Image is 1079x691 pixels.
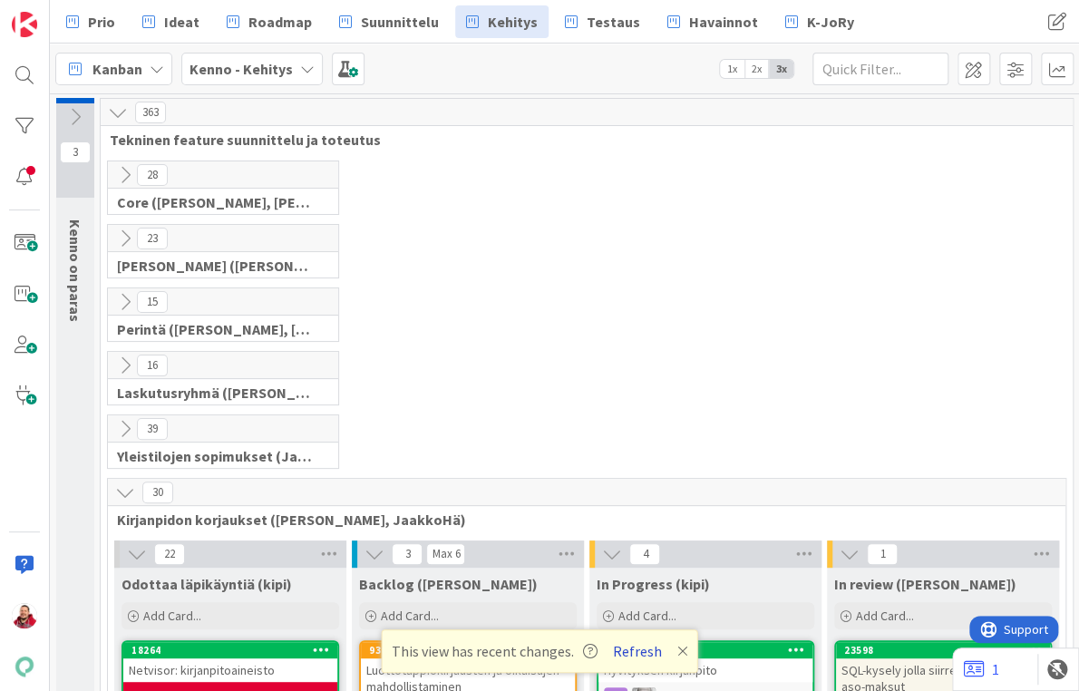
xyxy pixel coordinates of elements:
[807,11,854,33] span: K-JoRy
[137,418,168,440] span: 39
[123,658,337,682] div: Netvisor: kirjanpitoaineisto
[359,575,538,593] span: Backlog (kipi)
[143,608,201,624] span: Add Card...
[92,58,142,80] span: Kanban
[12,654,37,679] img: avatar
[392,640,598,662] span: This view has recent changes.
[122,575,292,593] span: Odottaa läpikäyntiä (kipi)
[964,658,999,680] a: 1
[117,511,1043,529] span: Kirjanpidon korjaukset (Jussi, JaakkoHä)
[432,550,460,559] div: Max 6
[554,5,651,38] a: Testaus
[117,320,316,338] span: Perintä (Jaakko, PetriH, MikkoV, Pasi)
[60,141,91,163] span: 3
[392,543,423,565] span: 3
[117,193,316,211] span: Core (Pasi, Jussi, JaakkoHä, Jyri, Leo, MikkoK, Väinö, MattiH)
[607,639,668,663] button: Refresh
[656,5,769,38] a: Havainnot
[598,658,812,682] div: Hyvityksen kirjanpito
[12,603,37,628] img: JS
[361,11,439,33] span: Suunnittelu
[488,11,538,33] span: Kehitys
[216,5,323,38] a: Roadmap
[587,11,640,33] span: Testaus
[328,5,450,38] a: Suunnittelu
[856,608,914,624] span: Add Card...
[34,3,79,24] span: Support
[369,644,575,657] div: 9307
[117,384,316,402] span: Laskutusryhmä (Antti, Keijo)
[110,131,1050,149] span: Tekninen feature suunnittelu ja toteutus
[598,642,812,682] div: 23605Hyvityksen kirjanpito
[123,642,337,658] div: 18264
[455,5,549,38] a: Kehitys
[88,11,115,33] span: Prio
[123,642,337,682] div: 18264Netvisor: kirjanpitoaineisto
[137,228,168,249] span: 23
[117,257,316,275] span: Halti (Sebastian, VilleH, Riikka, Antti, MikkoV, PetriH, PetriM)
[867,543,898,565] span: 1
[769,60,793,78] span: 3x
[137,355,168,376] span: 16
[597,575,710,593] span: In Progress (kipi)
[55,5,126,38] a: Prio
[812,53,948,85] input: Quick Filter...
[142,482,173,503] span: 30
[190,60,293,78] b: Kenno - Kehitys
[361,642,575,658] div: 9307
[744,60,769,78] span: 2x
[135,102,166,123] span: 363
[598,642,812,658] div: 23605
[248,11,312,33] span: Roadmap
[381,608,439,624] span: Add Card...
[618,608,676,624] span: Add Card...
[131,5,210,38] a: Ideat
[66,219,84,322] span: Kenno on paras
[154,543,185,565] span: 22
[137,164,168,186] span: 28
[689,11,758,33] span: Havainnot
[164,11,199,33] span: Ideat
[836,642,1050,658] div: 23598
[834,575,1016,593] span: In review (kipi)
[131,644,337,657] div: 18264
[720,60,744,78] span: 1x
[774,5,865,38] a: K-JoRy
[12,12,37,37] img: Visit kanbanzone.com
[844,644,1050,657] div: 23598
[629,543,660,565] span: 4
[117,447,316,465] span: Yleistilojen sopimukset (Jaakko, VilleP, TommiL, Simo)
[137,291,168,313] span: 15
[607,644,812,657] div: 23605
